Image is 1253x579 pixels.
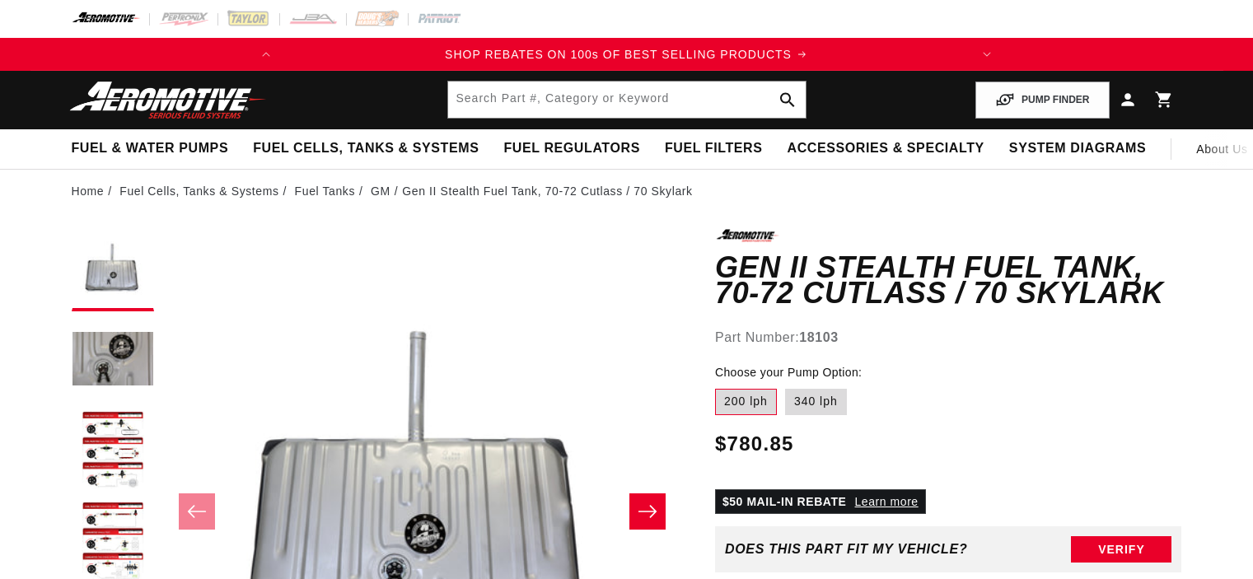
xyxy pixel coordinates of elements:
[715,327,1182,348] div: Part Number:
[665,140,763,157] span: Fuel Filters
[295,182,355,200] a: Fuel Tanks
[241,129,491,168] summary: Fuel Cells, Tanks & Systems
[775,129,997,168] summary: Accessories & Specialty
[1196,142,1247,156] span: About Us
[788,140,984,157] span: Accessories & Specialty
[715,429,794,459] span: $780.85
[769,82,806,118] button: search button
[629,493,666,530] button: Slide right
[65,81,271,119] img: Aeromotive
[448,82,806,118] input: Search by Part Number, Category or Keyword
[652,129,775,168] summary: Fuel Filters
[30,38,1223,71] slideshow-component: Translation missing: en.sections.announcements.announcement_bar
[283,45,970,63] div: Announcement
[72,320,154,402] button: Load image 2 in gallery view
[491,129,652,168] summary: Fuel Regulators
[1071,536,1171,563] button: Verify
[72,140,229,157] span: Fuel & Water Pumps
[725,542,968,557] div: Does This part fit My vehicle?
[119,182,291,200] li: Fuel Cells, Tanks & Systems
[402,182,692,200] li: Gen II Stealth Fuel Tank, 70-72 Cutlass / 70 Skylark
[715,489,926,514] p: $50 MAIL-IN REBATE
[970,38,1003,71] button: Translation missing: en.sections.announcements.next_announcement
[1009,140,1146,157] span: System Diagrams
[283,45,970,63] div: 1 of 2
[975,82,1109,119] button: PUMP FINDER
[715,364,863,381] legend: Choose your Pump Option:
[855,495,919,508] a: Learn more
[799,330,839,344] strong: 18103
[59,129,241,168] summary: Fuel & Water Pumps
[445,48,792,61] span: SHOP REBATES ON 100s OF BEST SELLING PRODUCTS
[371,182,390,200] a: GM
[250,38,283,71] button: Translation missing: en.sections.announcements.previous_announcement
[72,182,1182,200] nav: breadcrumbs
[72,229,154,311] button: Load image 1 in gallery view
[72,182,105,200] a: Home
[997,129,1158,168] summary: System Diagrams
[715,389,777,415] label: 200 lph
[179,493,215,530] button: Slide left
[503,140,639,157] span: Fuel Regulators
[72,410,154,493] button: Load image 3 in gallery view
[283,45,970,63] a: SHOP REBATES ON 100s OF BEST SELLING PRODUCTS
[715,254,1182,306] h1: Gen II Stealth Fuel Tank, 70-72 Cutlass / 70 Skylark
[253,140,479,157] span: Fuel Cells, Tanks & Systems
[785,389,847,415] label: 340 lph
